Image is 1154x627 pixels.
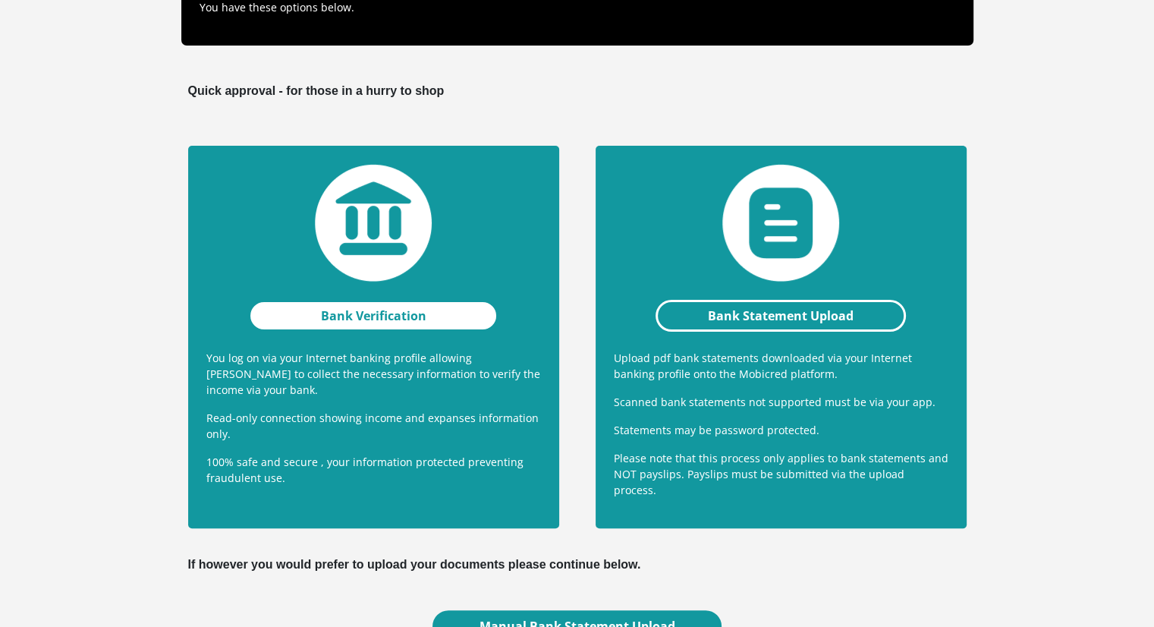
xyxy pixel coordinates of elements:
b: If however you would prefer to upload your documents please continue below. [188,558,641,571]
a: Bank Statement Upload [656,300,907,332]
p: 100% safe and secure , your information protected preventing fraudulent use. [206,454,541,486]
p: Statements may be password protected. [614,422,948,438]
p: Scanned bank statements not supported must be via your app. [614,394,948,410]
img: statement-upload.png [722,164,839,282]
p: Please note that this process only applies to bank statements and NOT payslips. Payslips must be ... [614,450,948,498]
p: You log on via your Internet banking profile allowing [PERSON_NAME] to collect the necessary info... [206,350,541,398]
p: Read-only connection showing income and expanses information only. [206,410,541,442]
p: Upload pdf bank statements downloaded via your Internet banking profile onto the Mobicred platform. [614,350,948,382]
img: bank-verification.png [315,164,432,282]
b: Quick approval - for those in a hurry to shop [188,84,445,97]
a: Bank Verification [248,300,499,332]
